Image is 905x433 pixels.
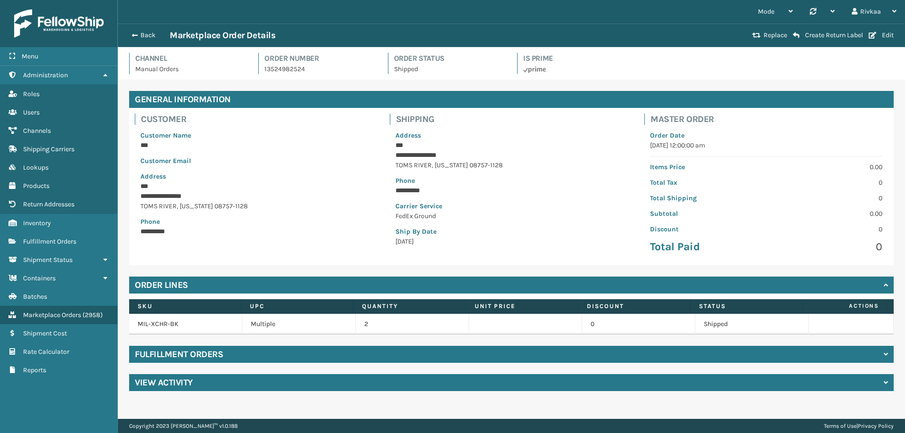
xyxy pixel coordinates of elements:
[141,114,378,125] h4: Customer
[523,53,635,64] h4: Is Prime
[250,302,345,310] label: UPC
[650,209,760,219] p: Subtotal
[23,200,74,208] span: Return Addresses
[22,52,38,60] span: Menu
[650,114,888,125] h4: Master Order
[650,131,882,140] p: Order Date
[793,32,799,39] i: Create Return Label
[264,53,376,64] h4: Order Number
[126,31,170,40] button: Back
[23,256,73,264] span: Shipment Status
[396,114,633,125] h4: Shipping
[650,193,760,203] p: Total Shipping
[129,91,894,108] h4: General Information
[395,211,628,221] p: FedEx Ground
[790,31,866,40] button: Create Return Label
[23,90,40,98] span: Roles
[772,193,882,203] p: 0
[475,302,569,310] label: Unit Price
[395,237,628,246] p: [DATE]
[23,71,68,79] span: Administration
[824,419,894,433] div: |
[395,227,628,237] p: Ship By Date
[135,64,247,74] p: Manual Orders
[699,302,794,310] label: Status
[587,302,682,310] label: Discount
[758,8,774,16] span: Mode
[23,366,46,374] span: Reports
[138,320,179,328] a: MIL-XCHR-BK
[772,240,882,254] p: 0
[135,377,193,388] h4: View Activity
[23,274,56,282] span: Containers
[650,140,882,150] p: [DATE] 12:00:00 am
[695,314,808,335] td: Shipped
[135,349,223,360] h4: Fulfillment Orders
[395,131,421,139] span: Address
[140,201,373,211] p: TOMS RIVER , [US_STATE] 08757-1128
[869,32,876,39] i: Edit
[23,145,74,153] span: Shipping Carriers
[650,162,760,172] p: Items Price
[170,30,275,41] h3: Marketplace Order Details
[242,314,355,335] td: Multiple
[394,53,506,64] h4: Order Status
[264,64,376,74] p: 13524982524
[140,172,166,180] span: Address
[23,329,67,337] span: Shipment Cost
[395,176,628,186] p: Phone
[138,302,232,310] label: SKU
[23,311,81,319] span: Marketplace Orders
[140,217,373,227] p: Phone
[14,9,104,38] img: logo
[749,31,790,40] button: Replace
[362,302,457,310] label: Quantity
[772,209,882,219] p: 0.00
[129,419,238,433] p: Copyright 2023 [PERSON_NAME]™ v 1.0.188
[772,178,882,188] p: 0
[772,162,882,172] p: 0.00
[140,131,373,140] p: Customer Name
[582,314,695,335] td: 0
[23,348,69,356] span: Rate Calculator
[23,237,76,245] span: Fulfillment Orders
[650,224,760,234] p: Discount
[82,311,103,319] span: ( 2958 )
[140,156,373,166] p: Customer Email
[23,219,51,227] span: Inventory
[395,201,628,211] p: Carrier Service
[866,31,897,40] button: Edit
[650,240,760,254] p: Total Paid
[824,423,856,429] a: Terms of Use
[772,224,882,234] p: 0
[23,293,47,301] span: Batches
[23,163,49,172] span: Lookups
[135,279,188,291] h4: Order Lines
[650,178,760,188] p: Total Tax
[858,423,894,429] a: Privacy Policy
[395,160,628,170] p: TOMS RIVER , [US_STATE] 08757-1128
[356,314,469,335] td: 2
[394,64,506,74] p: Shipped
[23,127,51,135] span: Channels
[135,53,247,64] h4: Channel
[752,32,761,39] i: Replace
[23,182,49,190] span: Products
[806,298,885,314] span: Actions
[23,108,40,116] span: Users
